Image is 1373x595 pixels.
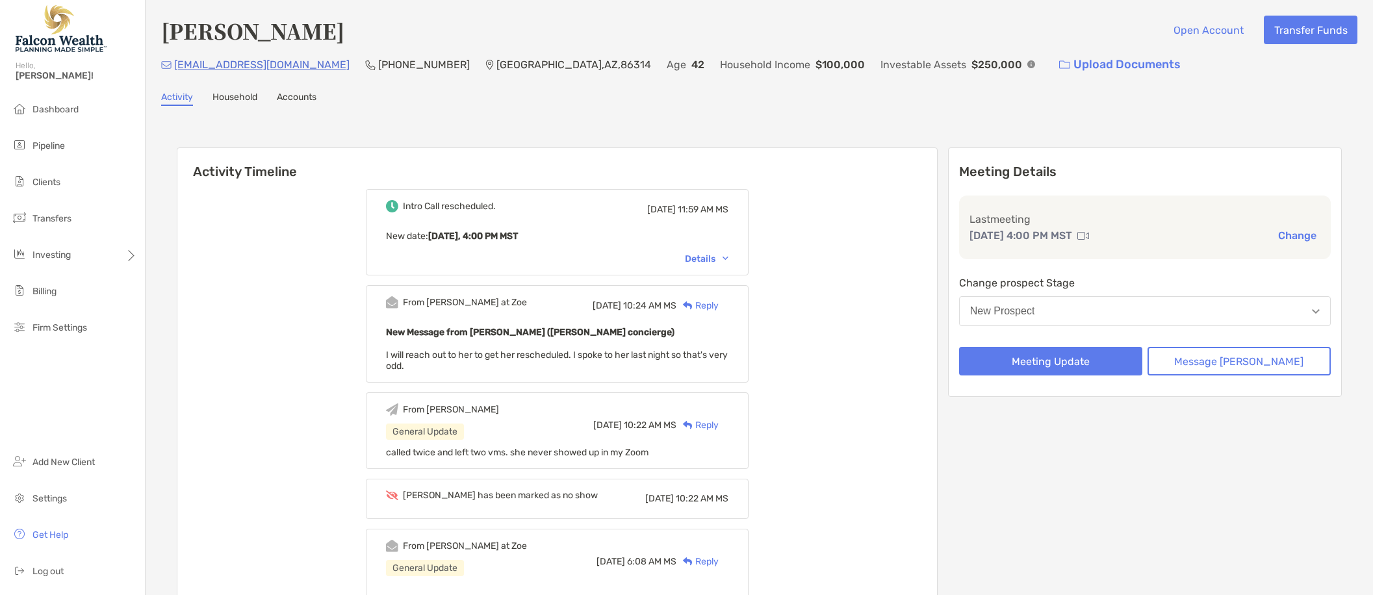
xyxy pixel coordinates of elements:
button: Change [1274,229,1320,242]
p: Last meeting [969,211,1320,227]
button: Open Account [1163,16,1253,44]
p: New date : [386,228,728,244]
p: [PHONE_NUMBER] [378,57,470,73]
div: General Update [386,560,464,576]
h6: Activity Timeline [177,148,937,179]
img: Event icon [386,200,398,212]
button: Message [PERSON_NAME] [1148,347,1331,375]
img: button icon [1059,60,1070,70]
a: Accounts [277,92,316,106]
span: [DATE] [593,420,622,431]
span: Firm Settings [32,322,87,333]
span: Transfers [32,213,71,224]
img: get-help icon [12,526,27,542]
img: Event icon [386,490,398,500]
img: Info Icon [1027,60,1035,68]
p: [DATE] 4:00 PM MST [969,227,1072,244]
span: called twice and left two vms. she never showed up in my Zoom [386,447,648,458]
p: $250,000 [971,57,1022,73]
span: 11:59 AM MS [678,204,728,215]
img: clients icon [12,173,27,189]
img: logout icon [12,563,27,578]
a: Household [212,92,257,106]
img: communication type [1077,231,1089,241]
img: Reply icon [683,557,693,566]
div: Details [685,253,728,264]
a: Activity [161,92,193,106]
span: Dashboard [32,104,79,115]
div: [PERSON_NAME] has been marked as no show [403,490,598,501]
span: Billing [32,286,57,297]
span: 10:24 AM MS [623,300,676,311]
button: Meeting Update [959,347,1142,375]
img: investing icon [12,246,27,262]
p: 42 [691,57,704,73]
img: Email Icon [161,61,172,69]
img: Reply icon [683,421,693,429]
img: Event icon [386,403,398,416]
img: Open dropdown arrow [1312,309,1320,314]
div: From [PERSON_NAME] at Zoe [403,540,527,551]
img: billing icon [12,283,27,298]
button: Transfer Funds [1264,16,1357,44]
div: General Update [386,424,464,440]
div: From [PERSON_NAME] [403,404,499,415]
img: Event icon [386,296,398,309]
div: Intro Call rescheduled. [403,201,496,212]
span: [PERSON_NAME]! [16,70,137,81]
span: [DATE] [597,556,625,567]
span: 10:22 AM MS [676,493,728,504]
p: [GEOGRAPHIC_DATA] , AZ , 86314 [496,57,651,73]
span: Clients [32,177,60,188]
p: Investable Assets [880,57,966,73]
span: Settings [32,493,67,504]
img: transfers icon [12,210,27,225]
p: Change prospect Stage [959,275,1331,291]
span: [DATE] [593,300,621,311]
div: Reply [676,418,719,432]
img: Chevron icon [723,257,728,260]
span: [DATE] [647,204,676,215]
img: Event icon [386,540,398,552]
img: Falcon Wealth Planning Logo [16,5,107,52]
p: Meeting Details [959,164,1331,180]
p: Household Income [720,57,810,73]
h4: [PERSON_NAME] [161,16,344,45]
div: From [PERSON_NAME] at Zoe [403,297,527,308]
span: [DATE] [645,493,674,504]
div: Reply [676,299,719,312]
img: Reply icon [683,301,693,310]
img: Location Icon [485,60,494,70]
img: settings icon [12,490,27,505]
span: Investing [32,249,71,260]
img: pipeline icon [12,137,27,153]
a: Upload Documents [1051,51,1189,79]
img: add_new_client icon [12,453,27,469]
p: Age [667,57,686,73]
span: Pipeline [32,140,65,151]
img: dashboard icon [12,101,27,116]
img: Phone Icon [365,60,376,70]
p: [EMAIL_ADDRESS][DOMAIN_NAME] [174,57,350,73]
b: New Message from [PERSON_NAME] ([PERSON_NAME] concierge) [386,327,674,338]
span: Add New Client [32,457,95,468]
b: [DATE], 4:00 PM MST [428,231,518,242]
span: Get Help [32,529,68,540]
div: Reply [676,555,719,568]
img: firm-settings icon [12,319,27,335]
span: I will reach out to her to get her rescheduled. I spoke to her last night so that's very odd. [386,349,728,372]
span: 10:22 AM MS [624,420,676,431]
p: $100,000 [815,57,865,73]
button: New Prospect [959,296,1331,326]
span: 6:08 AM MS [627,556,676,567]
span: Log out [32,566,64,577]
div: New Prospect [970,305,1035,317]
